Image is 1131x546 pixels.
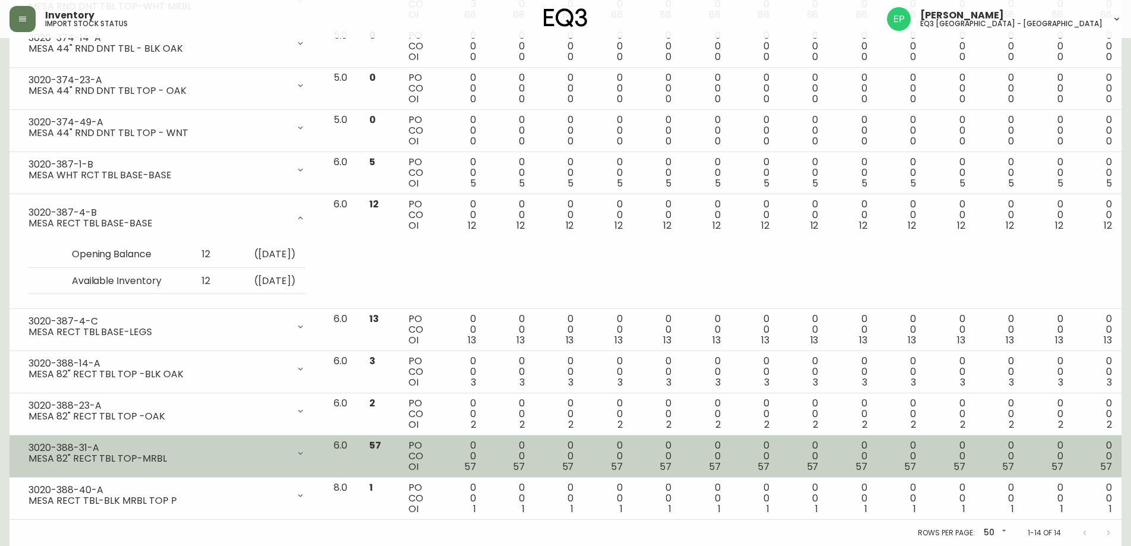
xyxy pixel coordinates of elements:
[495,72,525,105] div: 0 0
[495,356,525,388] div: 0 0
[369,354,375,368] span: 3
[812,92,818,106] span: 0
[740,356,769,388] div: 0 0
[984,30,1014,62] div: 0 0
[593,356,622,388] div: 0 0
[468,333,476,347] span: 13
[984,398,1014,430] div: 0 0
[519,418,525,431] span: 2
[920,20,1103,27] h5: eq3 [GEOGRAPHIC_DATA] - [GEOGRAPHIC_DATA]
[813,375,818,389] span: 3
[614,333,623,347] span: 13
[1055,333,1063,347] span: 13
[712,333,721,347] span: 13
[28,453,289,464] div: MESA 82" RECT TBL TOP-MRBL
[666,50,671,64] span: 0
[28,75,289,86] div: 3020-374-23-A
[761,333,769,347] span: 13
[593,398,622,430] div: 0 0
[593,30,622,62] div: 0 0
[837,30,867,62] div: 0 0
[446,199,476,231] div: 0 0
[740,30,769,62] div: 0 0
[1082,199,1112,231] div: 0 0
[519,176,525,190] span: 5
[19,440,315,466] div: 3020-388-31-AMESA 82" RECT TBL TOP-MRBL
[788,356,818,388] div: 0 0
[1057,134,1063,148] span: 0
[1033,314,1063,346] div: 0 0
[324,110,360,152] td: 5.0
[19,398,315,424] div: 3020-388-23-AMESA 82" RECT TBL TOP -OAK
[862,375,867,389] span: 3
[568,92,574,106] span: 0
[1106,134,1112,148] span: 0
[324,152,360,194] td: 6.0
[495,157,525,189] div: 0 0
[28,117,289,128] div: 3020-374-49-A
[1057,92,1063,106] span: 0
[495,398,525,430] div: 0 0
[935,314,965,346] div: 0 0
[324,194,360,310] td: 6.0
[984,199,1014,231] div: 0 0
[837,157,867,189] div: 0 0
[1106,50,1112,64] span: 0
[763,176,769,190] span: 5
[908,219,916,232] span: 12
[28,128,289,138] div: MESA 44" RND DNT TBL TOP - WNT
[593,115,622,147] div: 0 0
[324,26,360,68] td: 5.0
[45,11,94,20] span: Inventory
[408,219,419,232] span: OI
[471,418,476,431] span: 2
[408,333,419,347] span: OI
[935,72,965,105] div: 0 0
[959,92,965,106] span: 0
[690,356,720,388] div: 0 0
[984,115,1014,147] div: 0 0
[959,176,965,190] span: 5
[470,176,476,190] span: 5
[984,72,1014,105] div: 0 0
[45,20,128,27] h5: import stock status
[837,398,867,430] div: 0 0
[861,176,867,190] span: 5
[408,72,427,105] div: PO CO
[715,176,721,190] span: 5
[1057,50,1063,64] span: 0
[690,72,720,105] div: 0 0
[763,134,769,148] span: 0
[642,157,671,189] div: 0 0
[617,92,623,106] span: 0
[887,7,911,31] img: edb0eb29d4ff191ed42d19acdf48d771
[1008,50,1014,64] span: 0
[788,30,818,62] div: 0 0
[369,113,376,127] span: 0
[812,50,818,64] span: 0
[617,176,623,190] span: 5
[446,72,476,105] div: 0 0
[324,435,360,478] td: 6.0
[593,199,622,231] div: 0 0
[740,115,769,147] div: 0 0
[1106,92,1112,106] span: 0
[642,314,671,346] div: 0 0
[715,418,721,431] span: 2
[62,242,181,268] td: Opening Balance
[910,134,916,148] span: 0
[1033,356,1063,388] div: 0 0
[666,92,671,106] span: 0
[446,157,476,189] div: 0 0
[642,72,671,105] div: 0 0
[764,418,769,431] span: 2
[788,314,818,346] div: 0 0
[861,50,867,64] span: 0
[408,176,419,190] span: OI
[617,418,623,431] span: 2
[712,219,721,232] span: 12
[28,358,289,369] div: 3020-388-14-A
[690,314,720,346] div: 0 0
[519,375,525,389] span: 3
[935,30,965,62] div: 0 0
